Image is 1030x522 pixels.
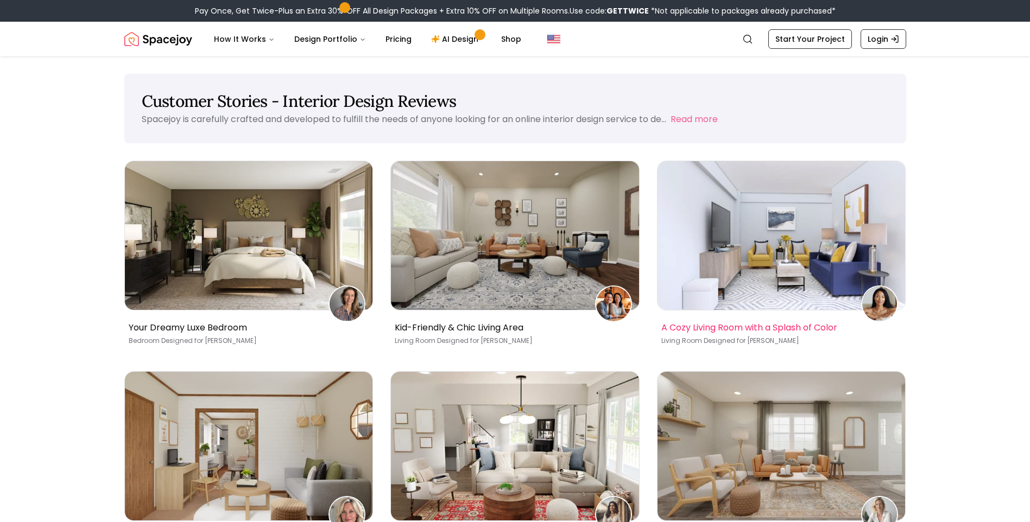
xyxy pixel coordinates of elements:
span: *Not applicable to packages already purchased* [649,5,836,16]
a: Spacejoy [124,28,192,50]
a: Your Dreamy Luxe BedroomCharlene SimmonsYour Dreamy Luxe BedroomBedroom Designed for [PERSON_NAME] [124,161,374,354]
a: Start Your Project [768,29,852,49]
p: Bedroom [PERSON_NAME] [129,336,365,345]
span: Designed for [161,336,203,345]
h1: Customer Stories - Interior Design Reviews [142,91,889,111]
p: Your Dreamy Luxe Bedroom [129,321,365,334]
button: Read more [671,113,718,126]
a: AI Design [422,28,490,50]
p: Living Room [PERSON_NAME] [661,336,898,345]
img: Spacejoy Logo [124,28,192,50]
a: Pricing [377,28,420,50]
p: Kid-Friendly & Chic Living Area [395,321,631,334]
span: Designed for [704,336,745,345]
img: A Cozy Living Room with a Splash of Color [658,161,906,310]
button: How It Works [205,28,283,50]
a: Kid-Friendly & Chic Living AreaTheresa ViglizzoKid-Friendly & Chic Living AreaLiving Room Designe... [390,161,640,354]
img: Charlene Simmons [330,287,364,321]
a: Login [861,29,906,49]
button: Design Portfolio [286,28,375,50]
b: GETTWICE [606,5,649,16]
img: United States [547,33,560,46]
p: Living Room [PERSON_NAME] [395,336,631,345]
div: Pay Once, Get Twice-Plus an Extra 30% OFF All Design Packages + Extra 10% OFF on Multiple Rooms. [195,5,836,16]
a: Shop [492,28,530,50]
nav: Global [124,22,906,56]
span: Designed for [437,336,479,345]
span: Use code: [570,5,649,16]
img: Theresa Viglizzo [596,287,631,321]
img: RASHEEDAH JONES [862,287,897,321]
p: A Cozy Living Room with a Splash of Color [661,321,898,334]
a: A Cozy Living Room with a Splash of ColorRASHEEDAH JONESA Cozy Living Room with a Splash of Color... [657,161,906,354]
p: Spacejoy is carefully crafted and developed to fulfill the needs of anyone looking for an online ... [142,113,666,125]
nav: Main [205,28,530,50]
